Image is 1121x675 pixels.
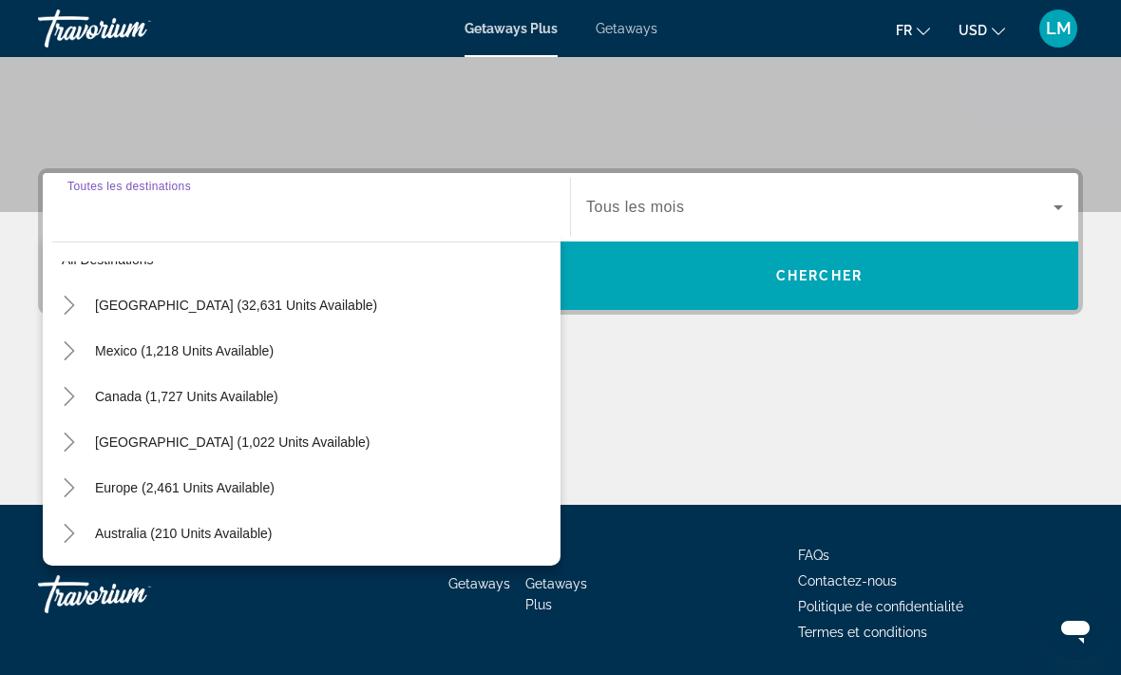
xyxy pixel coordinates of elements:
button: [GEOGRAPHIC_DATA] (1,022 units available) [85,425,379,459]
button: Toggle United States (32,631 units available) [52,289,85,322]
span: USD [959,23,987,38]
button: Europe (2,461 units available) [85,471,284,505]
button: Mexico (1,218 units available) [85,334,283,368]
a: Getaways Plus [465,21,558,36]
span: Canada (1,727 units available) [95,389,278,404]
span: Tous les mois [586,199,684,215]
a: Getaways [596,21,657,36]
a: Travorium [38,4,228,53]
button: User Menu [1034,9,1083,48]
span: Chercher [776,268,863,283]
button: Toggle Canada (1,727 units available) [52,380,85,414]
iframe: Bouton de lancement de la fenêtre de messagerie [1045,599,1106,660]
button: Canada (1,727 units available) [85,379,288,414]
a: Termes et conditions [798,625,927,640]
span: Mexico (1,218 units available) [95,343,274,358]
button: Toggle Europe (2,461 units available) [52,472,85,505]
button: Toggle Mexico (1,218 units available) [52,335,85,368]
button: Change language [896,16,930,44]
div: Search widget [43,173,1078,310]
span: Australia (210 units available) [95,526,273,541]
span: [GEOGRAPHIC_DATA] (1,022 units available) [95,434,370,450]
span: LM [1046,19,1072,38]
a: Getaways [448,576,510,591]
button: Toggle Caribbean & Atlantic Islands (1,022 units available) [52,426,85,459]
a: Contactez-nous [798,573,897,588]
span: fr [896,23,912,38]
button: All destinations [52,242,560,277]
a: Getaways Plus [525,576,587,612]
button: Toggle Australia (210 units available) [52,517,85,550]
span: Europe (2,461 units available) [95,480,275,495]
button: Chercher [560,241,1078,310]
a: Politique de confidentialité [798,599,963,614]
button: Australia (210 units available) [85,516,282,550]
span: [GEOGRAPHIC_DATA] (32,631 units available) [95,298,377,313]
button: [GEOGRAPHIC_DATA] (32,631 units available) [85,288,387,322]
span: Toutes les destinations [67,180,191,192]
a: Travorium [38,566,228,623]
button: Change currency [959,16,1005,44]
a: FAQs [798,548,829,563]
